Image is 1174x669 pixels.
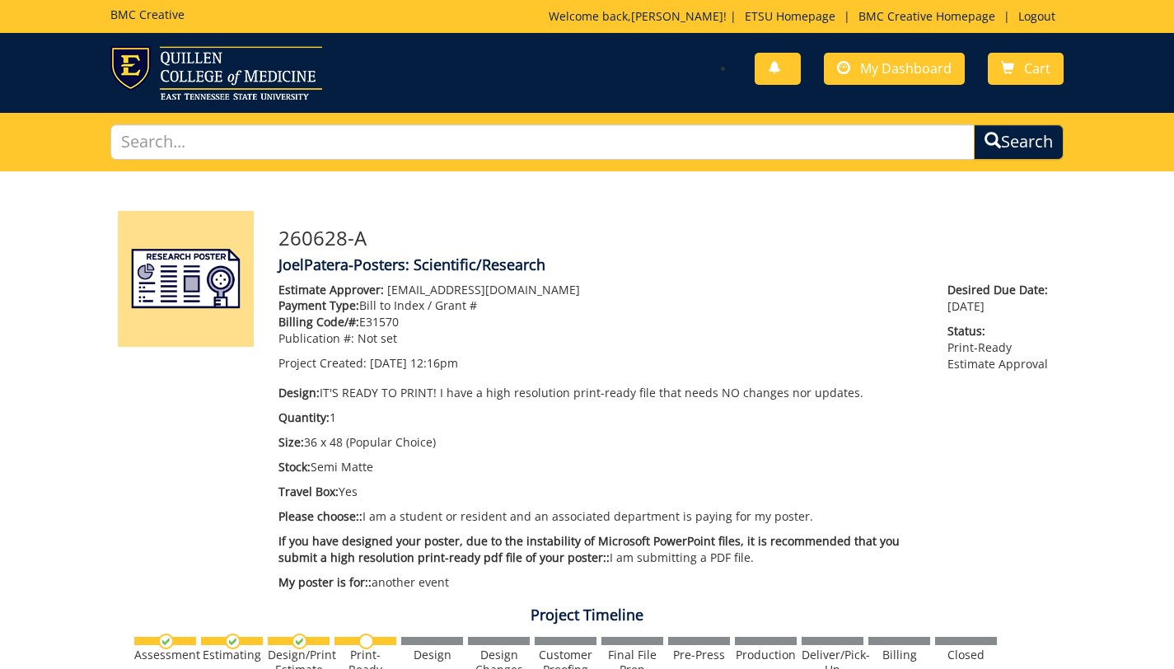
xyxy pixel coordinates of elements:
[737,8,844,24] a: ETSU Homepage
[278,574,924,591] p: another event
[278,484,339,499] span: Travel Box:
[631,8,723,24] a: [PERSON_NAME]
[370,355,458,371] span: [DATE] 12:16pm
[735,648,797,662] div: Production
[947,282,1056,298] span: Desired Due Date:
[947,323,1056,372] p: Print-Ready Estimate Approval
[278,282,924,298] p: [EMAIL_ADDRESS][DOMAIN_NAME]
[278,533,900,565] span: If you have designed your poster, due to the instability of Microsoft PowerPoint files, it is rec...
[278,385,320,400] span: Design:
[988,53,1064,85] a: Cart
[549,8,1064,25] p: Welcome back, ! | | |
[292,634,307,649] img: checkmark
[110,46,322,100] img: ETSU logo
[401,648,463,662] div: Design
[278,297,924,314] p: Bill to Index / Grant #
[860,59,952,77] span: My Dashboard
[1024,59,1050,77] span: Cart
[278,297,359,313] span: Payment Type:
[118,211,254,347] img: Product featured image
[278,282,384,297] span: Estimate Approver:
[278,257,1057,274] h4: JoelPatera-Posters: Scientific/Research
[824,53,965,85] a: My Dashboard
[668,648,730,662] div: Pre-Press
[278,227,1057,249] h3: 260628-A
[278,484,924,500] p: Yes
[278,409,924,426] p: 1
[278,508,924,525] p: I am a student or resident and an associated department is paying for my poster.
[278,385,924,401] p: IT'S READY TO PRINT! I have a high resolution print-ready file that needs NO changes nor updates.
[1010,8,1064,24] a: Logout
[225,634,241,649] img: checkmark
[278,508,362,524] span: Please choose::
[105,607,1069,624] h4: Project Timeline
[201,648,263,662] div: Estimating
[358,634,374,649] img: no
[278,314,924,330] p: E31570
[947,282,1056,315] p: [DATE]
[158,634,174,649] img: checkmark
[278,434,924,451] p: 36 x 48 (Popular Choice)
[278,330,354,346] span: Publication #:
[935,648,997,662] div: Closed
[110,124,975,160] input: Search...
[278,459,924,475] p: Semi Matte
[278,314,359,330] span: Billing Code/#:
[278,574,372,590] span: My poster is for::
[110,8,185,21] h5: BMC Creative
[868,648,930,662] div: Billing
[850,8,1003,24] a: BMC Creative Homepage
[358,330,397,346] span: Not set
[974,124,1064,160] button: Search
[134,648,196,662] div: Assessment
[278,355,367,371] span: Project Created:
[278,434,304,450] span: Size:
[278,459,311,475] span: Stock:
[278,409,330,425] span: Quantity:
[947,323,1056,339] span: Status:
[278,533,924,566] p: I am submitting a PDF file.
